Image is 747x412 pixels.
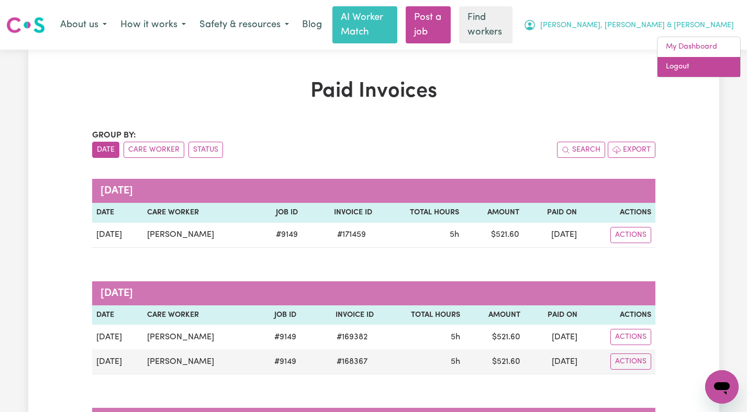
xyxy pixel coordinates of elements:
button: My Account [517,14,741,36]
span: 5 hours [451,358,460,366]
a: Post a job [406,6,451,43]
th: Invoice ID [300,305,378,325]
th: Total Hours [378,305,464,325]
button: Actions [610,227,651,243]
td: $ 521.60 [464,349,525,374]
td: $ 521.60 [463,223,524,248]
a: Blog [296,14,328,37]
td: # 9149 [255,349,301,374]
th: Date [92,203,143,223]
div: My Account [657,37,741,77]
td: [DATE] [525,325,582,349]
th: Paid On [523,203,581,223]
td: [DATE] [92,223,143,248]
button: Actions [610,329,651,345]
th: Amount [463,203,524,223]
iframe: Button to launch messaging window [705,370,739,404]
span: 5 hours [451,333,460,341]
th: Actions [582,305,655,325]
button: How it works [114,14,193,36]
th: Job ID [255,305,301,325]
button: Export [608,142,655,158]
caption: [DATE] [92,281,655,305]
span: 5 hours [450,231,459,239]
td: [PERSON_NAME] [143,223,256,248]
a: Careseekers logo [6,13,45,37]
th: Job ID [257,203,302,223]
span: # 171459 [331,228,372,241]
h1: Paid Invoices [92,79,655,104]
a: AI Worker Match [332,6,397,43]
button: Search [557,142,605,158]
span: # 168367 [330,356,374,368]
th: Care Worker [143,203,256,223]
img: Careseekers logo [6,16,45,35]
a: Find workers [459,6,512,43]
button: sort invoices by paid status [188,142,223,158]
td: [PERSON_NAME] [143,349,255,374]
td: [PERSON_NAME] [143,325,255,349]
td: [DATE] [92,325,143,349]
td: [DATE] [523,223,581,248]
td: # 9149 [257,223,302,248]
th: Total Hours [376,203,463,223]
caption: [DATE] [92,179,655,203]
th: Actions [581,203,655,223]
button: Actions [610,353,651,370]
a: My Dashboard [657,37,740,57]
button: About us [53,14,114,36]
th: Invoice ID [302,203,377,223]
a: Logout [657,57,740,77]
th: Care Worker [143,305,255,325]
td: $ 521.60 [464,325,525,349]
td: # 9149 [255,325,301,349]
th: Date [92,305,143,325]
th: Paid On [525,305,582,325]
span: [PERSON_NAME], [PERSON_NAME] & [PERSON_NAME] [540,20,734,31]
th: Amount [464,305,525,325]
button: sort invoices by care worker [124,142,184,158]
button: sort invoices by date [92,142,119,158]
td: [DATE] [92,349,143,374]
span: Group by: [92,131,136,140]
span: # 169382 [330,331,374,344]
td: [DATE] [525,349,582,374]
button: Safety & resources [193,14,296,36]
